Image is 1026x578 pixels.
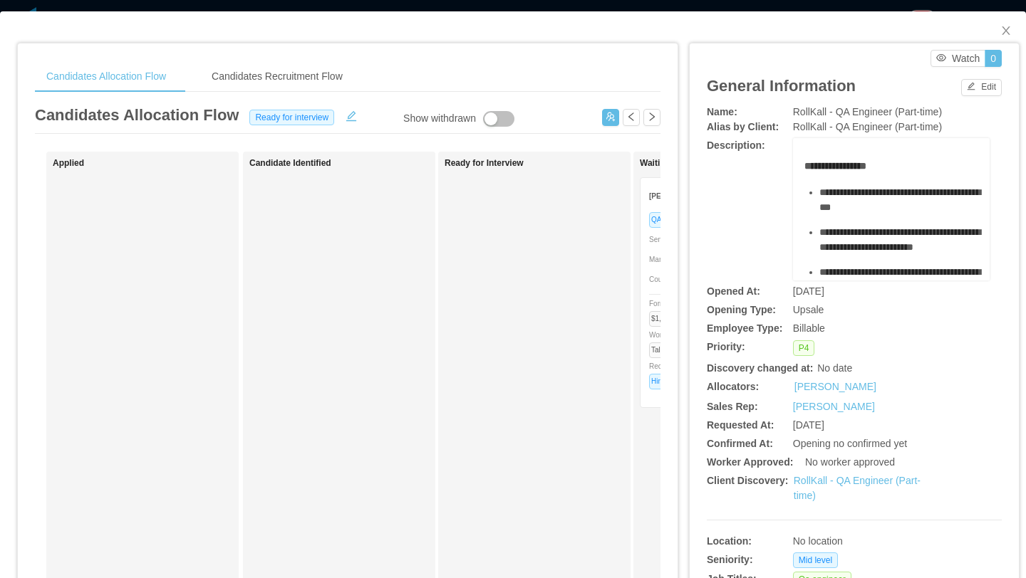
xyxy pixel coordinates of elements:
[643,109,660,126] button: icon: right
[985,50,1002,67] button: 0
[649,212,694,228] span: QA Engineer
[804,159,979,301] div: rdw-editor
[793,285,824,297] span: [DATE]
[200,61,354,93] div: Candidates Recruitment Flow
[793,121,942,132] span: RollKall - QA Engineer (Part-time)
[707,456,793,468] b: Worker Approved:
[707,322,782,334] b: Employee Type:
[649,374,670,389] span: Hired
[707,419,774,431] b: Requested At:
[602,109,619,126] button: icon: usergroup-add
[793,438,907,449] span: Opening no confirmed yet
[805,456,895,468] span: No worker approved
[707,140,765,151] b: Description:
[623,109,640,126] button: icon: left
[649,342,688,358] span: Talent pool
[249,158,449,169] h1: Candidate Identified
[707,362,813,374] b: Discovery changed at:
[707,285,760,297] b: Opened At:
[649,311,685,327] span: $1,500.00
[707,341,745,352] b: Priority:
[403,111,476,127] div: Show withdrawn
[35,61,177,93] div: Candidates Allocation Flow
[649,256,793,263] span: Market Seniority:
[793,419,824,431] span: [DATE]
[931,50,985,67] button: icon: eyeWatch
[707,74,856,98] article: General Information
[793,401,875,412] a: [PERSON_NAME]
[649,236,717,243] span: Seniority:
[793,138,990,280] div: rdw-wrapper
[794,379,876,394] a: [PERSON_NAME]
[53,158,252,169] h1: Applied
[649,192,709,200] strong: [PERSON_NAME]
[707,475,788,486] b: Client Discovery:
[707,121,779,132] b: Alias by Client:
[649,300,695,322] span: Former salary:
[961,79,1002,96] button: icon: editEdit
[793,322,825,334] span: Billable
[793,534,940,549] div: No location
[793,106,942,117] span: RollKall - QA Engineer (Part-time)
[445,158,644,169] h1: Ready for Interview
[649,331,696,354] span: Worker Status:
[707,554,753,565] b: Seniority:
[249,110,334,125] span: Ready for interview
[640,158,839,169] h1: Waiting for Client Approval
[35,103,239,127] article: Candidates Allocation Flow
[1000,25,1012,36] i: icon: close
[649,362,712,385] span: Recruitment Status:
[707,438,773,449] b: Confirmed At:
[793,340,815,356] span: P4
[707,535,752,547] b: Location:
[817,362,852,374] span: No date
[707,401,758,412] b: Sales Rep:
[707,106,737,117] b: Name:
[707,381,759,392] b: Allocators:
[707,304,776,315] b: Opening Type:
[794,475,921,501] a: RollKall - QA Engineer (Part-time)
[649,275,760,283] span: Country:
[340,107,363,122] button: icon: edit
[986,11,1026,51] button: Close
[793,304,824,315] span: Upsale
[793,552,838,568] span: Mid level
